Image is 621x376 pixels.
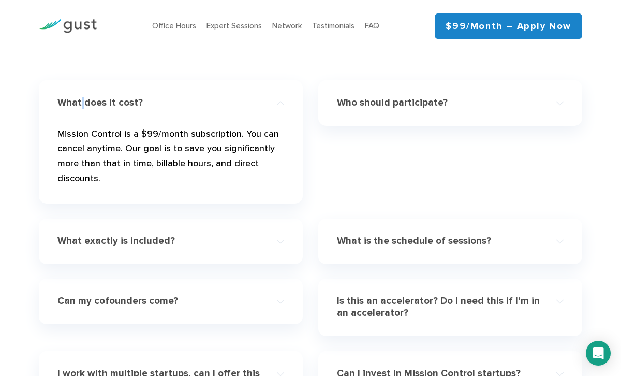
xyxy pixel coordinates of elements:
[39,19,97,33] img: Gust Logo
[57,127,284,191] p: Mission Control is a $99/month subscription. You can cancel anytime. Our goal is to save you sign...
[337,97,541,109] h4: Who should participate?
[152,21,196,31] a: Office Hours
[337,295,541,319] h4: Is this an accelerator? Do I need this if I’m in an accelerator?
[206,21,262,31] a: Expert Sessions
[272,21,302,31] a: Network
[365,21,379,31] a: FAQ
[312,21,354,31] a: Testimonials
[57,235,261,247] h4: What exactly is included?
[57,295,261,307] h4: Can my cofounders come?
[435,13,582,39] a: $99/month – Apply Now
[337,235,541,247] h4: What is the schedule of sessions?
[57,97,261,109] h4: What does it cost?
[586,341,611,366] div: Open Intercom Messenger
